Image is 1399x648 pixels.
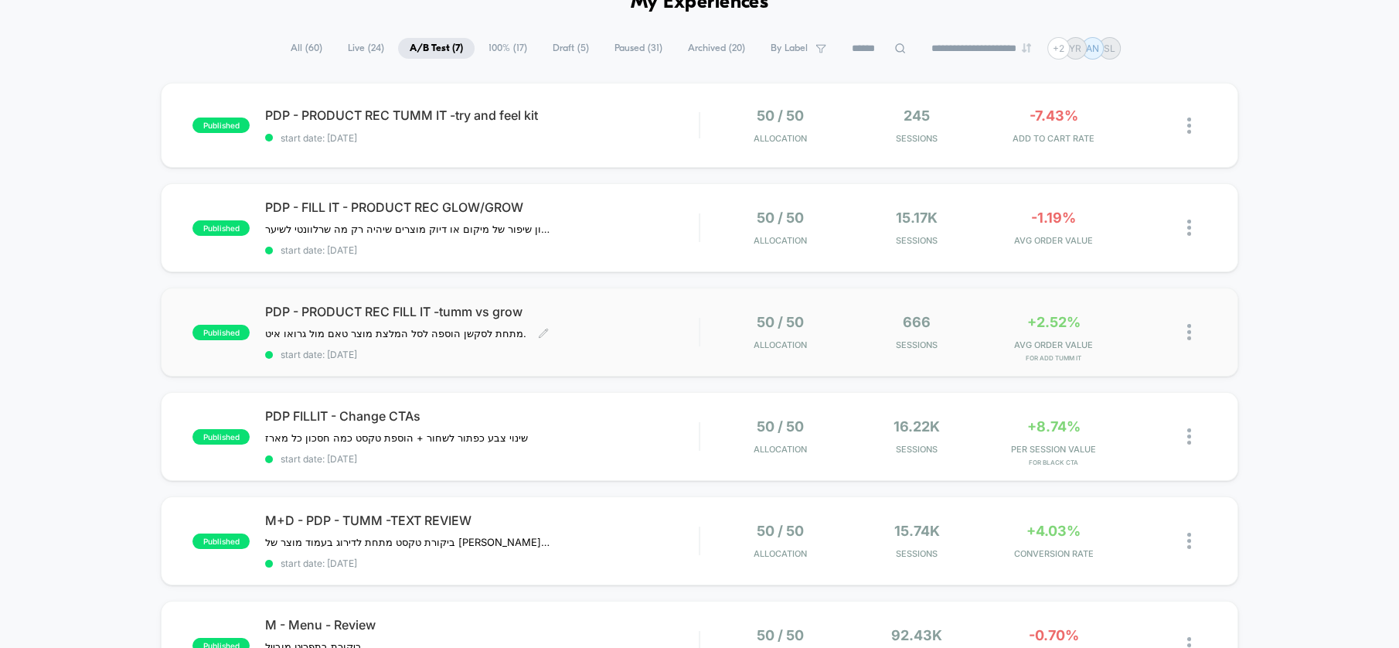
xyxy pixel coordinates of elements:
[757,418,804,435] span: 50 / 50
[989,339,1118,350] span: AVG ORDER VALUE
[265,513,699,528] span: M+D - PDP - TUMM -TEXT REVIEW
[265,431,528,444] span: שינוי צבע כפתור לשחור + הוספת טקסט כמה חסכון כל מארז
[757,314,804,330] span: 50 / 50
[1027,418,1081,435] span: +8.74%
[989,133,1118,144] span: ADD TO CART RATE
[989,459,1118,466] span: for Black CTA
[989,235,1118,246] span: AVG ORDER VALUE
[1026,523,1081,539] span: +4.03%
[754,235,807,246] span: Allocation
[754,133,807,144] span: Allocation
[757,627,804,643] span: 50 / 50
[771,43,808,54] span: By Label
[265,132,699,144] span: start date: [DATE]
[265,244,699,256] span: start date: [DATE]
[477,38,539,59] span: 100% ( 17 )
[853,444,982,455] span: Sessions
[192,534,250,549] span: published
[1047,37,1070,60] div: + 2
[1187,118,1191,134] img: close
[398,38,475,59] span: A/B Test ( 7 )
[894,418,940,435] span: 16.22k
[1069,43,1081,54] p: YR
[853,235,982,246] span: Sessions
[541,38,601,59] span: Draft ( 5 )
[265,223,552,235] span: לבחון שיפור של מיקום או דיוק מוצרים שיהיה רק מה שרלוונטי לשיער
[1187,220,1191,236] img: close
[192,220,250,236] span: published
[754,339,807,350] span: Allocation
[989,548,1118,559] span: CONVERSION RATE
[1030,107,1078,124] span: -7.43%
[603,38,674,59] span: Paused ( 31 )
[192,325,250,340] span: published
[754,548,807,559] span: Allocation
[1029,627,1079,643] span: -0.70%
[265,558,699,569] span: start date: [DATE]
[676,38,757,59] span: Archived ( 20 )
[853,339,982,350] span: Sessions
[989,444,1118,455] span: PER SESSION VALUE
[1104,43,1115,54] p: SL
[894,523,940,539] span: 15.74k
[1187,428,1191,445] img: close
[891,627,942,643] span: 92.43k
[754,444,807,455] span: Allocation
[265,304,699,319] span: PDP - PRODUCT REC FILL IT -tumm vs grow
[192,118,250,133] span: published
[757,210,804,226] span: 50 / 50
[1022,43,1031,53] img: end
[903,314,931,330] span: 666
[1027,314,1081,330] span: +2.52%
[1187,533,1191,549] img: close
[1187,324,1191,340] img: close
[904,107,930,124] span: 245
[757,107,804,124] span: 50 / 50
[757,523,804,539] span: 50 / 50
[989,354,1118,362] span: for add Tumm it
[336,38,396,59] span: Live ( 24 )
[1086,43,1099,54] p: AN
[265,107,699,123] span: PDP - PRODUCT REC TUMM IT -try and feel kit
[265,617,699,633] span: M - Menu - Review
[1031,210,1076,226] span: -1.19%
[265,408,699,424] span: PDP FILLIT - Change CTAs
[265,453,699,465] span: start date: [DATE]
[265,536,552,548] span: ביקורת טקסט מתחת לדירוג בעמוד מוצר של [PERSON_NAME], עם רקע.
[265,327,526,339] span: מתחת לסקשן הוספה לסל המלצת מוצר טאם מול גרואו איט.
[265,200,699,215] span: PDP - FILL IT - PRODUCT REC GLOW/GROW
[265,349,699,360] span: start date: [DATE]
[853,133,982,144] span: Sessions
[896,210,938,226] span: 15.17k
[192,429,250,445] span: published
[279,38,334,59] span: All ( 60 )
[853,548,982,559] span: Sessions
